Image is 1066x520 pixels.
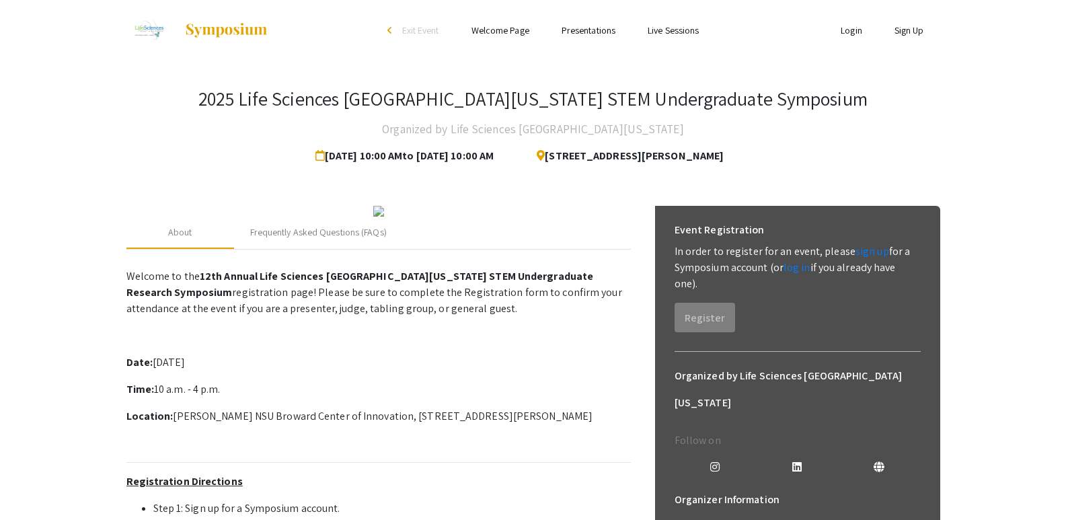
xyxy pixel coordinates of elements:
span: Exit Event [402,24,439,36]
a: Sign Up [894,24,924,36]
button: Register [675,303,735,332]
img: Symposium by ForagerOne [184,22,268,38]
a: Welcome Page [471,24,529,36]
a: Login [841,24,862,36]
strong: Time: [126,382,155,396]
span: [DATE] 10:00 AM to [DATE] 10:00 AM [315,143,499,170]
p: [PERSON_NAME] NSU Broward Center of Innovation, [STREET_ADDRESS][PERSON_NAME] [126,408,631,424]
div: About [168,225,192,239]
p: 10 a.m. - 4 p.m. [126,381,631,398]
img: 2025 Life Sciences South Florida STEM Undergraduate Symposium [126,13,172,47]
img: 32153a09-f8cb-4114-bf27-cfb6bc84fc69.png [373,206,384,217]
a: log in [784,260,810,274]
li: Step 1: Sign up for a Symposium account. [153,500,631,517]
u: Registration Directions [126,474,243,488]
a: Presentations [562,24,615,36]
strong: Date: [126,355,153,369]
strong: 12th Annual Life Sciences [GEOGRAPHIC_DATA][US_STATE] STEM Undergraduate Research Symposium [126,269,594,299]
p: Follow on [675,433,921,449]
h6: Organizer Information [675,486,921,513]
h4: Organized by Life Sciences [GEOGRAPHIC_DATA][US_STATE] [382,116,683,143]
h6: Event Registration [675,217,765,244]
p: [DATE] [126,355,631,371]
p: Welcome to the registration page! Please be sure to complete the Registration form to confirm you... [126,268,631,317]
div: Frequently Asked Questions (FAQs) [250,225,387,239]
span: [STREET_ADDRESS][PERSON_NAME] [526,143,724,170]
h3: 2025 Life Sciences [GEOGRAPHIC_DATA][US_STATE] STEM Undergraduate Symposium [198,87,868,110]
a: sign up [855,244,889,258]
a: 2025 Life Sciences South Florida STEM Undergraduate Symposium [126,13,269,47]
strong: Location: [126,409,174,423]
div: arrow_back_ios [387,26,395,34]
h6: Organized by Life Sciences [GEOGRAPHIC_DATA][US_STATE] [675,363,921,416]
p: In order to register for an event, please for a Symposium account (or if you already have one). [675,244,921,292]
a: Live Sessions [648,24,699,36]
